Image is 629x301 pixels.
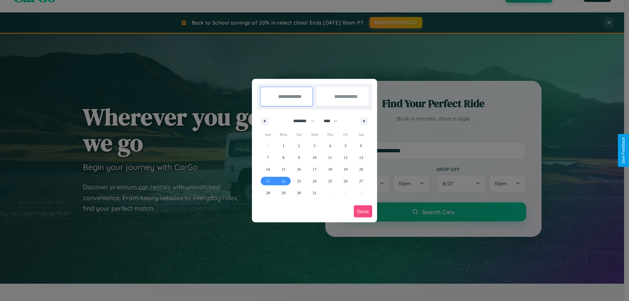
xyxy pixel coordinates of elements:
[322,163,338,175] button: 18
[353,129,369,140] span: Sat
[307,129,322,140] span: Wed
[338,163,353,175] button: 19
[266,187,270,199] span: 28
[297,175,301,187] span: 23
[276,140,291,152] button: 1
[328,163,332,175] span: 18
[282,140,284,152] span: 1
[267,152,269,163] span: 7
[322,140,338,152] button: 4
[328,152,332,163] span: 11
[345,140,347,152] span: 5
[282,152,284,163] span: 8
[313,175,316,187] span: 24
[266,175,270,187] span: 21
[359,152,363,163] span: 13
[354,205,372,217] button: Done
[338,129,353,140] span: Fri
[276,152,291,163] button: 8
[322,129,338,140] span: Thu
[338,140,353,152] button: 5
[281,187,285,199] span: 29
[276,129,291,140] span: Mon
[298,140,300,152] span: 2
[353,140,369,152] button: 6
[322,152,338,163] button: 11
[353,175,369,187] button: 27
[260,163,276,175] button: 14
[291,152,307,163] button: 9
[353,163,369,175] button: 20
[281,175,285,187] span: 22
[338,152,353,163] button: 12
[307,187,322,199] button: 31
[297,163,301,175] span: 16
[313,187,316,199] span: 31
[344,163,348,175] span: 19
[328,175,332,187] span: 25
[314,140,315,152] span: 3
[353,152,369,163] button: 13
[621,137,626,164] div: Give Feedback
[297,187,301,199] span: 30
[298,152,300,163] span: 9
[260,152,276,163] button: 7
[281,163,285,175] span: 15
[291,175,307,187] button: 23
[338,175,353,187] button: 26
[359,163,363,175] span: 20
[322,175,338,187] button: 25
[344,152,348,163] span: 12
[307,163,322,175] button: 17
[344,175,348,187] span: 26
[291,187,307,199] button: 30
[276,163,291,175] button: 15
[260,129,276,140] span: Sun
[307,140,322,152] button: 3
[329,140,331,152] span: 4
[276,187,291,199] button: 29
[291,163,307,175] button: 16
[291,129,307,140] span: Tue
[359,175,363,187] span: 27
[313,163,316,175] span: 17
[307,152,322,163] button: 10
[307,175,322,187] button: 24
[260,187,276,199] button: 28
[260,175,276,187] button: 21
[313,152,316,163] span: 10
[266,163,270,175] span: 14
[291,140,307,152] button: 2
[276,175,291,187] button: 22
[360,140,362,152] span: 6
